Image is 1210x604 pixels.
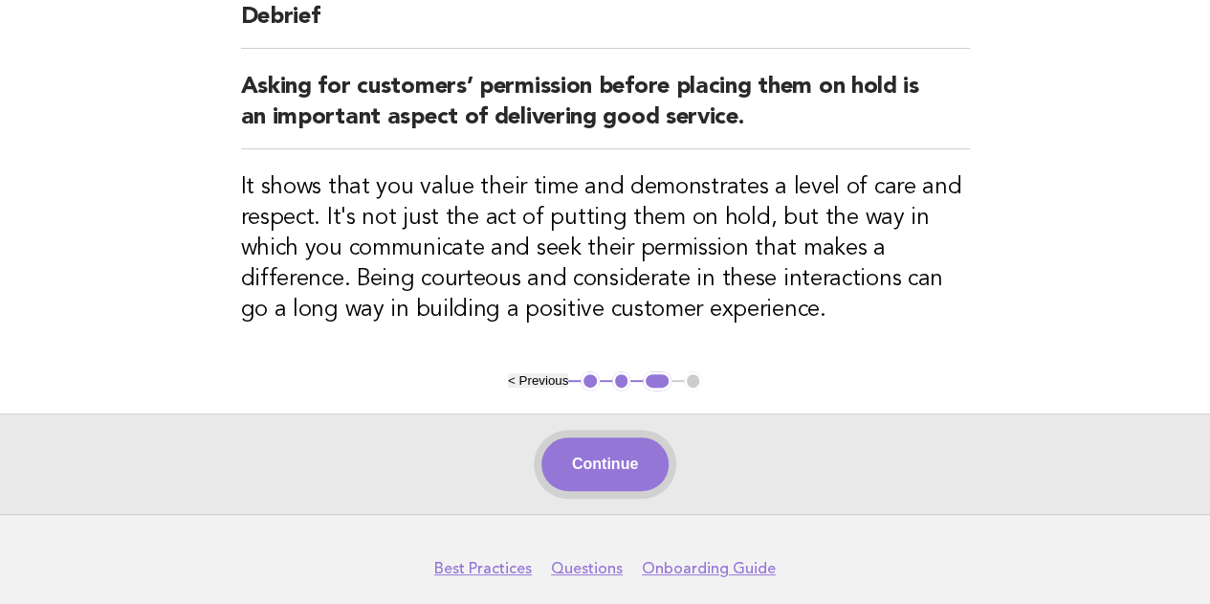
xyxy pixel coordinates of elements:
button: 3 [643,371,671,391]
a: Onboarding Guide [642,559,776,578]
a: Questions [551,559,623,578]
button: Continue [541,437,669,491]
a: Best Practices [434,559,532,578]
h3: It shows that you value their time and demonstrates a level of care and respect. It's not just th... [241,172,970,325]
button: 2 [612,371,631,391]
button: < Previous [508,373,568,388]
button: 1 [581,371,600,391]
h2: Debrief [241,2,970,49]
h2: Asking for customers’ permission before placing them on hold is an important aspect of delivering... [241,72,970,149]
